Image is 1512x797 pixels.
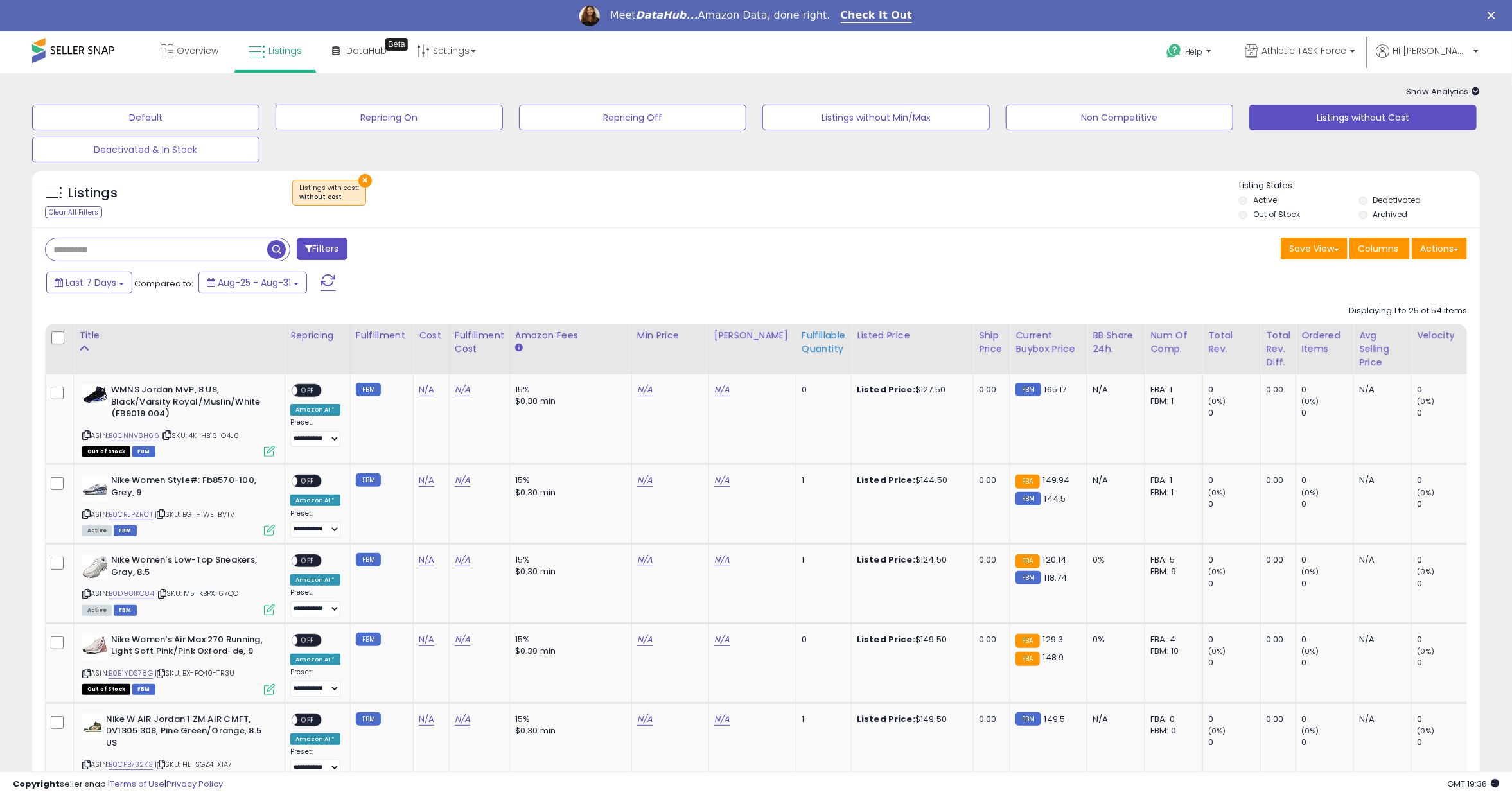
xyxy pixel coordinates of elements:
[1301,737,1353,748] div: 0
[1208,396,1226,407] small: (0%)
[82,554,275,614] div: ASIN:
[1150,475,1193,486] div: FBA: 1
[1208,726,1226,736] small: (0%)
[455,383,470,396] a: N/A
[1301,578,1353,590] div: 0
[857,329,968,342] div: Listed Price
[1301,566,1319,577] small: (0%)
[111,634,267,661] b: Nike Women's Air Max 270 Running, Light Soft Pink/Pink Oxford-de, 9
[1044,383,1067,396] span: 165.17
[356,553,381,566] small: FBM
[1417,737,1469,748] div: 0
[1239,180,1480,192] p: Listing States:
[290,748,340,776] div: Preset:
[1044,572,1068,584] span: 118.74
[802,554,841,566] div: 1
[290,418,340,447] div: Preset:
[857,474,915,486] b: Listed Price:
[455,329,504,356] div: Fulfillment Cost
[1150,566,1193,577] div: FBM: 9
[1150,329,1197,356] div: Num of Comp.
[714,554,730,566] a: N/A
[637,554,653,566] a: N/A
[1417,498,1469,510] div: 0
[1253,209,1300,220] label: Out of Stock
[714,633,730,646] a: N/A
[979,475,1000,486] div: 0.00
[515,384,622,396] div: 15%
[155,668,234,678] span: | SKU: BX-PQ40-TR3U
[1208,384,1260,396] div: 0
[1185,46,1202,57] span: Help
[109,430,159,441] a: B0CNNV8H66
[66,276,116,289] span: Last 7 Days
[1015,652,1039,666] small: FBA
[1208,407,1260,419] div: 0
[1359,329,1406,369] div: Avg Selling Price
[979,634,1000,645] div: 0.00
[1150,554,1193,566] div: FBA: 5
[82,475,108,500] img: 31tbHdirMqL._SL40_.jpg
[82,384,108,405] img: 41bDedTIf0L._SL40_.jpg
[239,31,312,70] a: Listings
[1359,634,1402,645] div: N/A
[82,475,275,534] div: ASIN:
[1349,305,1467,317] div: Displaying 1 to 25 of 54 items
[1043,554,1067,566] span: 120.14
[356,712,381,726] small: FBM
[1417,646,1435,656] small: (0%)
[1150,725,1193,737] div: FBM: 0
[419,713,434,726] a: N/A
[979,554,1000,566] div: 0.00
[1208,487,1226,498] small: (0%)
[290,329,345,342] div: Repricing
[802,475,841,486] div: 1
[1015,712,1041,726] small: FBM
[1376,44,1479,73] a: Hi [PERSON_NAME]
[419,383,434,396] a: N/A
[290,509,340,538] div: Preset:
[156,588,238,599] span: | SKU: M5-KBPX-67QO
[297,556,318,566] span: OFF
[109,668,153,679] a: B0B1YDS78G
[161,430,239,441] span: | SKU: 4K-HB16-O4J6
[637,713,653,726] a: N/A
[132,446,155,457] span: FBM
[1150,714,1193,725] div: FBA: 0
[1417,714,1469,725] div: 0
[515,714,622,725] div: 15%
[114,605,137,616] span: FBM
[356,473,381,487] small: FBM
[455,633,470,646] a: N/A
[1417,634,1469,645] div: 0
[276,105,503,130] button: Repricing On
[155,759,232,769] span: | SKU: HL-SGZ4-XIA7
[1044,493,1066,505] span: 144.5
[1301,646,1319,656] small: (0%)
[1253,195,1277,206] label: Active
[1358,242,1398,255] span: Columns
[515,396,622,407] div: $0.30 min
[1266,714,1286,725] div: 0.00
[1166,43,1182,59] i: Get Help
[1150,634,1193,645] div: FBA: 4
[1015,475,1039,489] small: FBA
[1093,714,1135,725] div: N/A
[515,342,523,354] small: Amazon Fees.
[857,634,963,645] div: $149.50
[68,184,118,202] h5: Listings
[455,713,470,726] a: N/A
[857,554,963,566] div: $124.50
[857,384,963,396] div: $127.50
[1417,554,1469,566] div: 0
[857,383,915,396] b: Listed Price:
[111,554,267,581] b: Nike Women's Low-Top Sneakers, Gray, 8.5
[1301,554,1353,566] div: 0
[1015,492,1041,505] small: FBM
[610,9,831,22] div: Meet Amazon Data, done right.
[358,174,372,188] button: ×
[297,238,347,260] button: Filters
[79,329,279,342] div: Title
[32,105,259,130] button: Default
[1417,578,1469,590] div: 0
